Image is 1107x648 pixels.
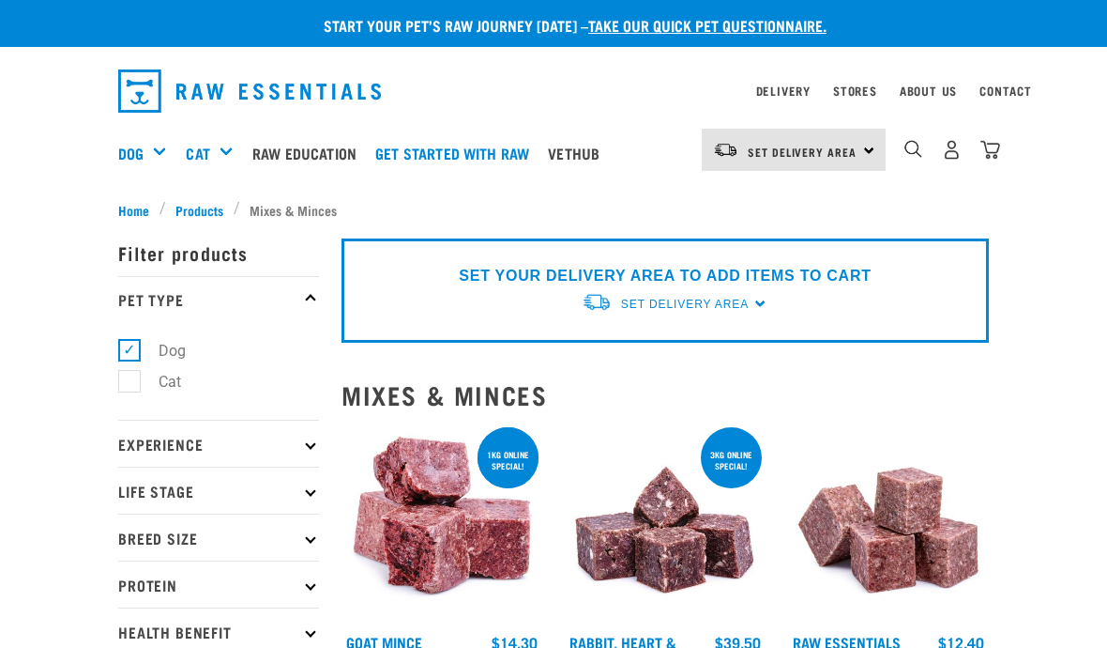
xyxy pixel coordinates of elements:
a: Get started with Raw [371,116,543,191]
a: Goat Mince [346,638,422,646]
img: user.png [942,140,962,160]
img: 1077 Wild Goat Mince 01 [341,424,542,625]
p: SET YOUR DELIVERY AREA TO ADD ITEMS TO CART [459,265,871,287]
a: take our quick pet questionnaire. [588,21,826,29]
img: home-icon@2x.png [980,140,1000,160]
img: home-icon-1@2x.png [904,140,922,158]
img: Pile Of Cubed Chicken Wild Meat Mix [788,424,989,625]
img: Raw Essentials Logo [118,69,381,113]
a: Home [118,200,159,220]
p: Protein [118,561,319,608]
div: 1kg online special! [478,440,538,480]
a: Raw Education [248,116,371,191]
div: 3kg online special! [701,440,762,480]
a: Dog [118,142,144,164]
h2: Mixes & Minces [341,380,989,409]
span: Products [175,200,223,220]
a: Contact [979,87,1032,94]
p: Life Stage [118,467,319,514]
label: Dog [129,339,193,363]
label: Cat [129,370,189,393]
p: Experience [118,420,319,467]
p: Pet Type [118,276,319,323]
a: Stores [833,87,877,94]
img: van-moving.png [582,292,612,312]
p: Filter products [118,229,319,276]
a: Delivery [756,87,811,94]
span: Set Delivery Area [748,148,857,155]
a: About Us [900,87,957,94]
img: van-moving.png [713,142,738,159]
a: Products [166,200,234,220]
img: 1175 Rabbit Heart Tripe Mix 01 [565,424,766,625]
nav: breadcrumbs [118,200,989,220]
a: Vethub [543,116,614,191]
p: Breed Size [118,514,319,561]
span: Home [118,200,149,220]
span: Set Delivery Area [621,298,749,311]
a: Cat [186,142,209,164]
nav: dropdown navigation [103,62,1004,120]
